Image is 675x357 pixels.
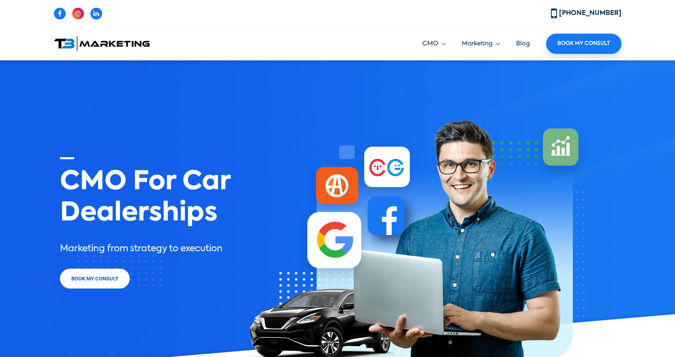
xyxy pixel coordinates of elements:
a: [PHONE_NUMBER] [551,10,621,17]
a: CMO [422,39,446,49]
h1: CMO For Car Dealerships [60,157,237,229]
img: T3 Marketing [54,36,150,51]
a: Blog [516,41,530,47]
a: Marketing [462,39,500,49]
a: Book My Consult [546,34,621,54]
p: Marketing from strategy to execution [60,242,237,256]
a: Book My Consult [60,269,130,289]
